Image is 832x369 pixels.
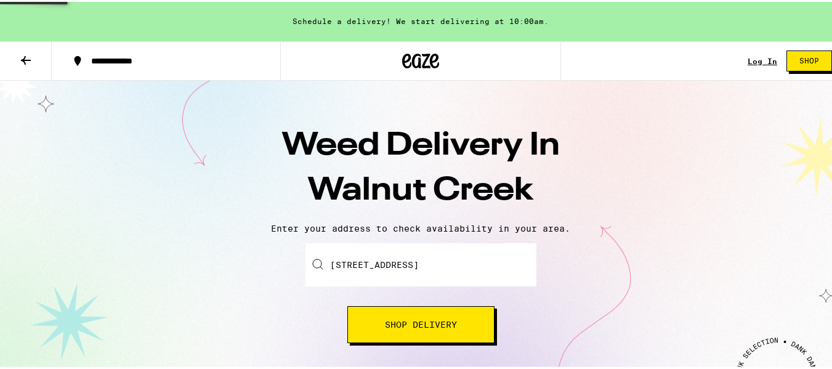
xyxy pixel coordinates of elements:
[748,55,777,63] a: Log In
[786,49,832,70] button: Shop
[12,222,829,232] p: Enter your address to check availability in your area.
[347,304,495,341] button: Shop Delivery
[305,241,536,285] input: Enter your delivery address
[308,173,533,205] span: Walnut Creek
[7,9,89,18] span: Hi. Need any help?
[385,318,457,327] span: Shop Delivery
[205,122,636,212] h1: Weed Delivery In
[799,55,819,63] span: Shop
